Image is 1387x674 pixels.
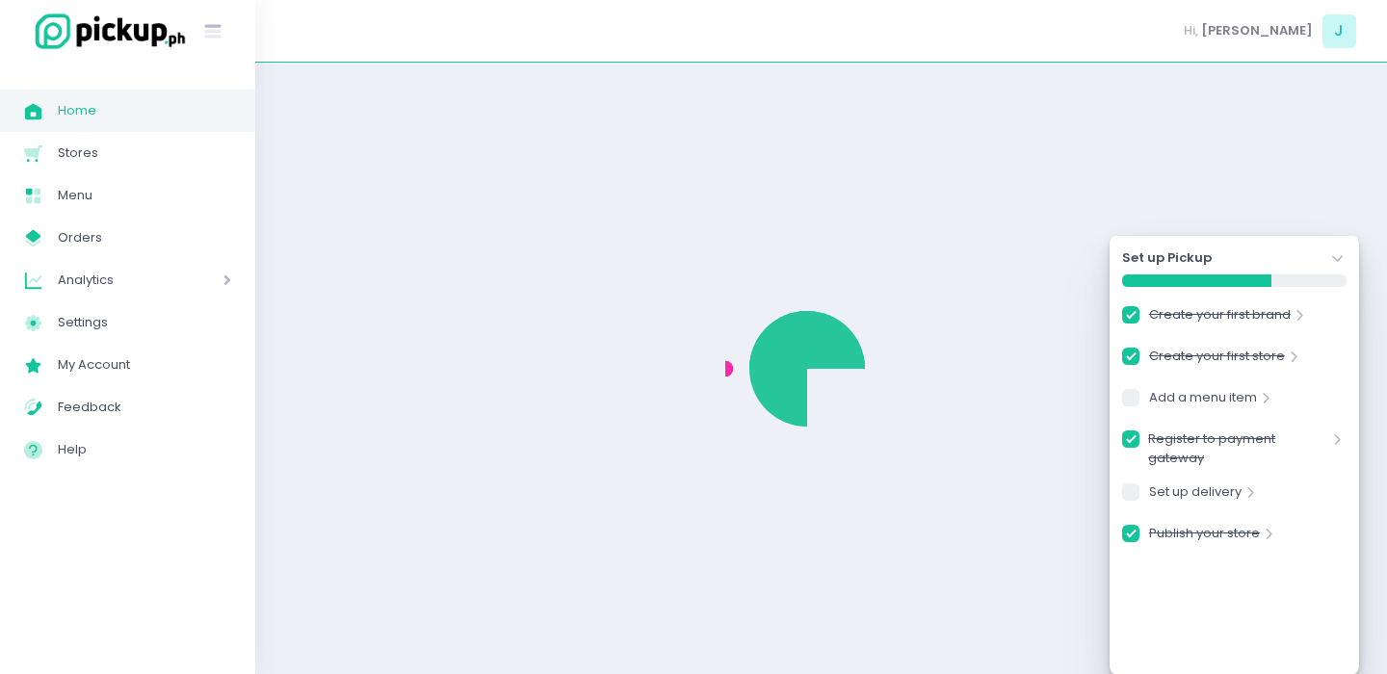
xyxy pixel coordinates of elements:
span: Settings [58,310,231,335]
span: [PERSON_NAME] [1201,21,1313,40]
strong: Set up Pickup [1122,248,1212,268]
span: Help [58,437,231,462]
span: My Account [58,352,231,377]
span: Stores [58,141,231,166]
a: Publish your store [1149,524,1260,550]
span: Home [58,98,231,123]
span: Feedback [58,395,231,420]
span: Hi, [1184,21,1198,40]
span: J [1322,14,1356,48]
span: Analytics [58,268,169,293]
a: Create your first brand [1149,305,1291,331]
a: Create your first store [1149,347,1285,373]
a: Add a menu item [1149,388,1257,414]
a: Set up delivery [1149,482,1242,508]
img: logo [24,11,188,52]
a: Register to payment gateway [1148,429,1328,467]
span: Orders [58,225,231,250]
span: Menu [58,183,231,208]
